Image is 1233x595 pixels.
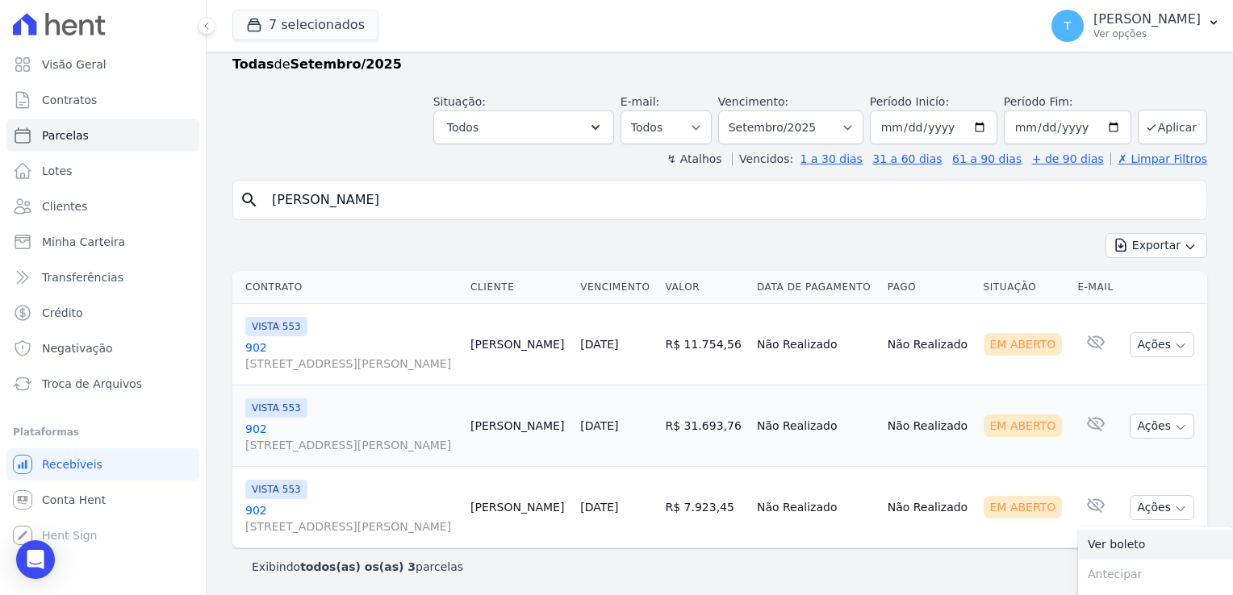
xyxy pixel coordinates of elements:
[245,502,458,535] a: 902[STREET_ADDRESS][PERSON_NAME]
[245,317,307,336] span: VISTA 553
[580,338,618,351] a: [DATE]
[1110,152,1207,165] a: ✗ Limpar Filtros
[658,467,750,548] td: R$ 7.923,45
[6,448,199,481] a: Recebíveis
[6,84,199,116] a: Contratos
[42,492,106,508] span: Conta Hent
[1130,495,1194,520] button: Ações
[1093,27,1201,40] p: Ver opções
[13,422,193,442] div: Plataformas
[881,271,977,304] th: Pago
[750,385,881,467] td: Não Realizado
[232,10,378,40] button: 7 selecionados
[667,152,721,165] label: ↯ Atalhos
[42,234,125,250] span: Minha Carteira
[245,518,458,535] span: [STREET_ADDRESS][PERSON_NAME]
[232,271,464,304] th: Contrato
[750,304,881,385] td: Não Realizado
[232,56,274,72] strong: Todas
[447,118,479,137] span: Todos
[42,305,83,321] span: Crédito
[464,385,574,467] td: [PERSON_NAME]
[42,92,97,108] span: Contratos
[42,340,113,356] span: Negativação
[16,540,55,579] div: Open Intercom Messenger
[290,56,402,72] strong: Setembro/2025
[881,304,977,385] td: Não Realizado
[42,456,102,472] span: Recebíveis
[952,152,1022,165] a: 61 a 90 dias
[1039,3,1233,48] button: T [PERSON_NAME] Ver opções
[245,339,458,372] a: 902[STREET_ADDRESS][PERSON_NAME]
[1078,530,1233,560] a: Ver boleto
[433,110,614,144] button: Todos
[6,226,199,258] a: Minha Carteira
[252,559,463,575] p: Exibindo parcelas
[6,261,199,293] a: Transferências
[1032,152,1104,165] a: + de 90 dias
[1093,11,1201,27] p: [PERSON_NAME]
[42,56,107,73] span: Visão Geral
[621,95,660,108] label: E-mail:
[464,304,574,385] td: [PERSON_NAME]
[718,95,788,108] label: Vencimento:
[245,398,307,418] span: VISTA 553
[1064,20,1072,31] span: T
[42,376,142,392] span: Troca de Arquivos
[433,95,486,108] label: Situação:
[977,271,1072,304] th: Situação
[42,198,87,214] span: Clientes
[1138,110,1207,144] button: Aplicar
[245,437,458,453] span: [STREET_ADDRESS][PERSON_NAME]
[464,467,574,548] td: [PERSON_NAME]
[984,333,1063,356] div: Em Aberto
[300,560,416,573] b: todos(as) os(as) 3
[1130,332,1194,357] button: Ações
[6,155,199,187] a: Lotes
[42,163,73,179] span: Lotes
[984,496,1063,518] div: Em Aberto
[6,119,199,152] a: Parcelas
[580,419,618,432] a: [DATE]
[6,368,199,400] a: Troca de Arquivos
[881,467,977,548] td: Não Realizado
[6,190,199,223] a: Clientes
[245,421,458,453] a: 902[STREET_ADDRESS][PERSON_NAME]
[240,190,259,210] i: search
[245,480,307,499] span: VISTA 553
[750,467,881,548] td: Não Realizado
[732,152,793,165] label: Vencidos:
[1071,271,1121,304] th: E-mail
[232,55,402,74] p: de
[6,484,199,516] a: Conta Hent
[6,48,199,81] a: Visão Geral
[658,271,750,304] th: Valor
[750,271,881,304] th: Data de Pagamento
[42,127,89,144] span: Parcelas
[580,501,618,514] a: [DATE]
[658,304,750,385] td: R$ 11.754,56
[1106,233,1207,258] button: Exportar
[881,385,977,467] td: Não Realizado
[42,269,123,285] span: Transferências
[872,152,942,165] a: 31 a 60 dias
[6,332,199,364] a: Negativação
[574,271,658,304] th: Vencimento
[870,95,949,108] label: Período Inicío:
[984,414,1063,437] div: Em Aberto
[245,356,458,372] span: [STREET_ADDRESS][PERSON_NAME]
[658,385,750,467] td: R$ 31.693,76
[1130,414,1194,439] button: Ações
[6,297,199,329] a: Crédito
[800,152,863,165] a: 1 a 30 dias
[262,184,1200,216] input: Buscar por nome do lote ou do cliente
[1004,94,1131,110] label: Período Fim:
[464,271,574,304] th: Cliente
